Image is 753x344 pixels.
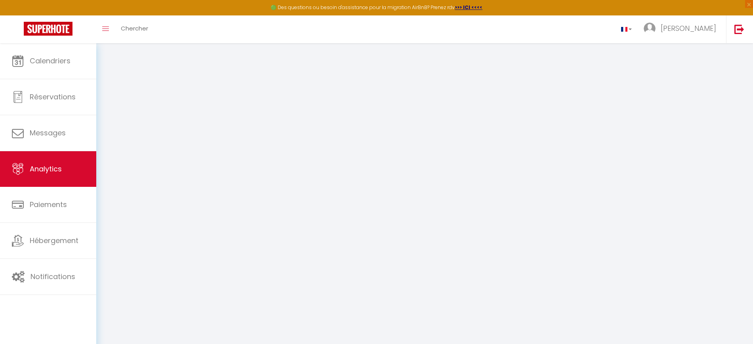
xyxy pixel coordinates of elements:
span: [PERSON_NAME] [661,23,716,33]
img: logout [734,24,744,34]
a: >>> ICI <<<< [455,4,482,11]
span: Calendriers [30,56,71,66]
span: Hébergement [30,236,78,245]
span: Notifications [31,272,75,281]
span: Chercher [121,24,148,32]
img: ... [644,23,656,34]
a: ... [PERSON_NAME] [638,15,726,43]
img: Super Booking [24,22,72,36]
span: Messages [30,128,66,138]
span: Réservations [30,92,76,102]
a: Chercher [115,15,154,43]
span: Analytics [30,164,62,174]
span: Paiements [30,200,67,209]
